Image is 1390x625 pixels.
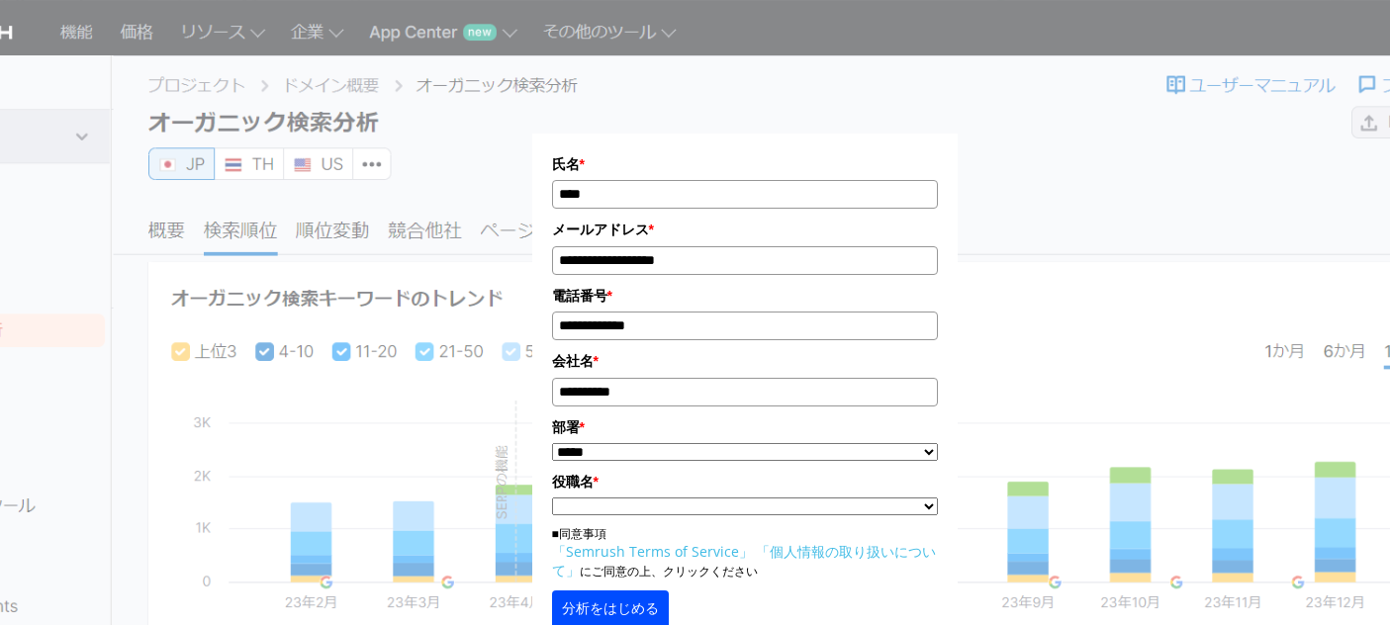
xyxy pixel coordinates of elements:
label: 氏名 [552,153,938,175]
label: 部署 [552,416,938,438]
label: 会社名 [552,350,938,372]
a: 「個人情報の取り扱いについて」 [552,542,936,580]
label: 電話番号 [552,285,938,307]
p: ■同意事項 にご同意の上、クリックください [552,525,938,580]
label: 役職名 [552,471,938,492]
a: 「Semrush Terms of Service」 [552,542,753,561]
label: メールアドレス [552,219,938,240]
